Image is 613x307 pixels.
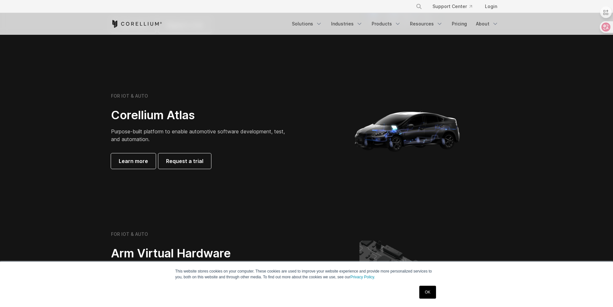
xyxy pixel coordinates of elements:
p: This website stores cookies on your computer. These cookies are used to improve your website expe... [175,268,438,280]
a: Request a trial [158,153,211,169]
a: OK [419,286,436,299]
a: Pricing [448,18,471,30]
img: Corellium_Hero_Atlas_alt [343,66,472,195]
button: Search [413,1,425,12]
a: Resources [406,18,447,30]
span: Purpose-built platform to enable automotive software development, test, and automation. [111,128,285,142]
a: Login [480,1,502,12]
div: Navigation Menu [288,18,502,30]
h2: Arm Virtual Hardware [111,246,291,261]
h6: FOR IOT & AUTO [111,93,148,99]
a: Industries [327,18,367,30]
a: Products [368,18,405,30]
a: Support Center [427,1,477,12]
span: Request a trial [166,157,203,165]
h2: Corellium Atlas [111,108,291,122]
a: Corellium Home [111,20,162,28]
h6: FOR IOT & AUTO [111,231,148,237]
a: Solutions [288,18,326,30]
a: About [472,18,502,30]
div: Navigation Menu [408,1,502,12]
span: Learn more [119,157,148,165]
a: Learn more [111,153,156,169]
a: Privacy Policy. [350,275,375,279]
